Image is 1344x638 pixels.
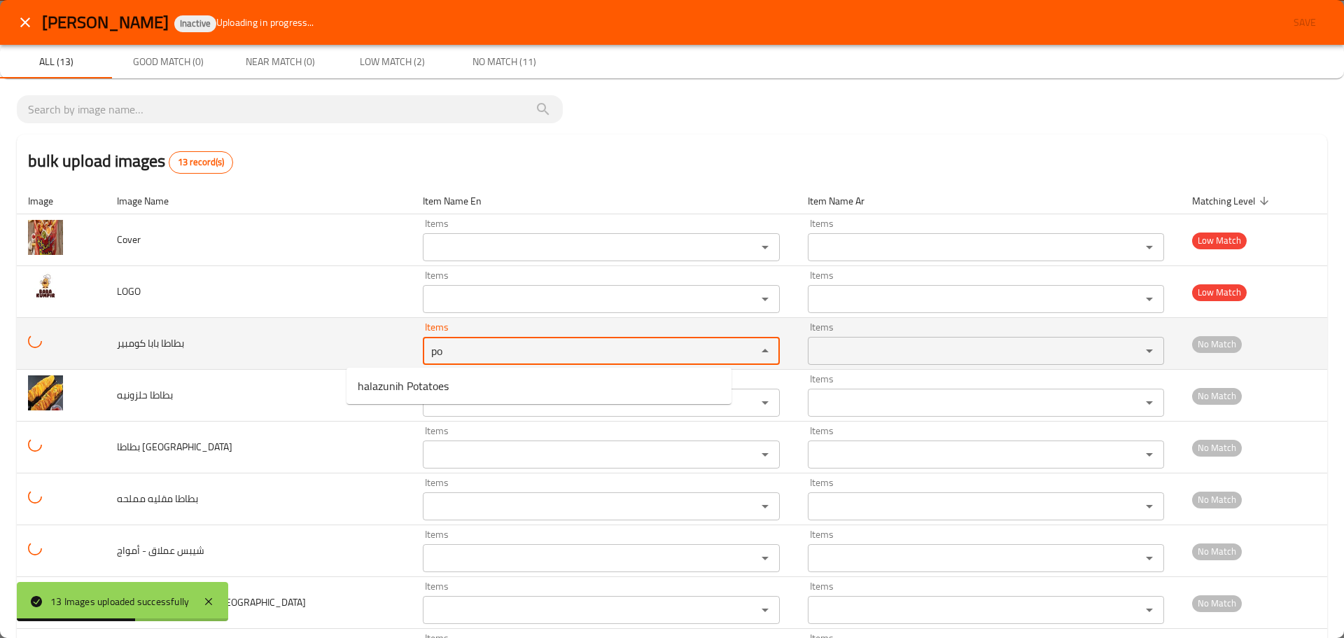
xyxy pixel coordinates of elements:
button: Open [1140,393,1159,412]
button: Open [1140,497,1159,516]
button: Open [755,497,775,516]
img: LOGO [28,272,63,307]
th: Item Name Ar [797,188,1182,214]
button: Close [755,341,775,361]
span: بطاطا بابا كومبير [117,334,184,352]
span: Inactive [174,18,216,29]
span: Low Match (2) [344,53,440,71]
span: No Match [1192,440,1242,456]
h2: bulk upload images [28,148,233,174]
button: Open [1140,445,1159,464]
span: Near Match (0) [232,53,328,71]
span: Low Match [1192,284,1247,300]
button: Open [755,393,775,412]
span: بطاطا حلزونيه [117,386,173,404]
th: Item Name En [412,188,797,214]
div: 13 Images uploaded successfully [50,594,189,609]
span: halazunih Potatoes [358,377,449,394]
span: [PERSON_NAME] [42,6,169,38]
span: Low Match [1192,233,1247,249]
button: Open [755,289,775,309]
button: Open [755,445,775,464]
button: Open [755,600,775,620]
span: Image Name [117,193,187,209]
span: No Match [1192,543,1242,560]
div: Total records count [169,151,233,174]
span: No Match [1192,492,1242,508]
span: No Match (11) [456,53,552,71]
button: Open [1140,548,1159,568]
span: All (13) [8,53,104,71]
button: Open [755,237,775,257]
input: search [28,98,552,120]
span: Cover [117,230,141,249]
span: Matching Level [1192,193,1273,209]
span: شيبس عملاق - أمواج [117,541,204,560]
div: Inactive [174,15,216,32]
span: بطاطا [GEOGRAPHIC_DATA] [117,438,232,456]
img: بطاطا حلزونيه [28,375,63,410]
span: Uploading in progress... [216,15,314,29]
button: close [8,6,42,39]
span: 13 record(s) [169,155,232,169]
span: LOGO [117,282,141,300]
span: No Match [1192,336,1242,352]
img: Cover [28,220,63,255]
span: بطاطا مقليه مملحه [117,490,198,508]
button: Open [1140,341,1159,361]
button: Open [1140,237,1159,257]
span: No Match [1192,388,1242,404]
span: No Match [1192,595,1242,611]
button: Open [755,548,775,568]
button: Open [1140,289,1159,309]
th: Image [17,188,106,214]
span: Good Match (0) [120,53,216,71]
button: Open [1140,600,1159,620]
